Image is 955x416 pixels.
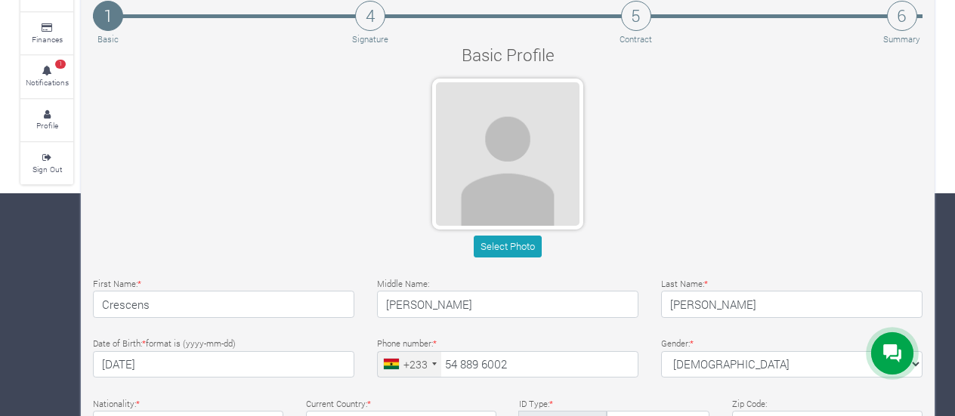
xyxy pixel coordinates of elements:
h4: 5 [621,1,651,31]
small: Profile [36,120,58,131]
h4: 6 [887,1,917,31]
h4: Basic Profile [283,45,732,65]
h4: 1 [93,1,123,31]
label: Phone number: [377,337,437,350]
input: Phone Number [377,351,638,378]
small: Sign Out [32,164,62,174]
p: Contract [620,33,652,46]
input: Type Date of Birth (YYYY-MM-DD) [93,351,354,378]
input: Middle Name [377,291,638,318]
a: Profile [20,100,73,141]
label: Current Country: [306,398,371,411]
p: Signature [352,33,388,46]
input: Last Name [661,291,923,318]
label: First Name: [93,278,141,291]
label: Zip Code: [732,398,767,411]
a: Finances [20,13,73,54]
a: Sign Out [20,143,73,184]
label: Gender: [661,337,694,350]
label: Middle Name: [377,278,429,291]
div: Ghana (Gaana): +233 [378,352,441,377]
input: First Name [93,291,354,318]
span: 1 [55,60,66,69]
div: +233 [403,356,428,372]
button: Select Photo [474,236,541,257]
p: Summary [883,33,920,46]
label: Nationality: [93,398,140,411]
small: Finances [32,34,63,45]
h4: 4 [355,1,385,31]
label: ID Type: [519,398,553,411]
a: 1 Basic [93,1,123,46]
label: Last Name: [661,278,708,291]
small: Notifications [26,77,69,88]
p: Basic [95,33,121,46]
a: 1 Notifications [20,56,73,97]
label: Date of Birth: format is (yyyy-mm-dd) [93,337,236,350]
